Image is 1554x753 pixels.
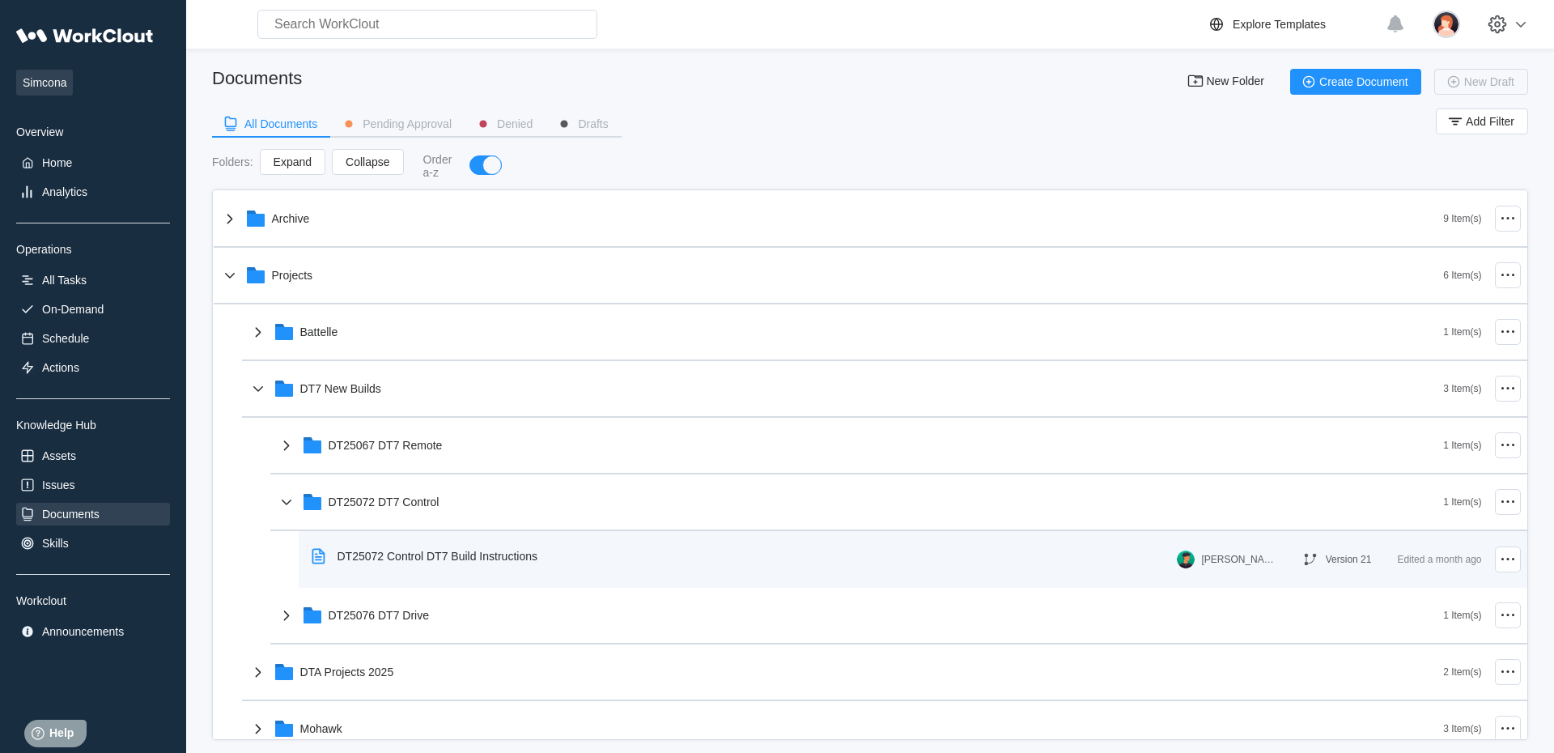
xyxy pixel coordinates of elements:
[212,68,302,89] div: Documents
[16,151,170,174] a: Home
[1207,15,1378,34] a: Explore Templates
[16,125,170,138] div: Overview
[42,361,79,374] div: Actions
[332,149,403,175] button: Collapse
[423,153,454,179] div: Order a-z
[1326,554,1372,565] div: Version 21
[329,439,443,452] div: DT25067 DT7 Remote
[300,666,394,679] div: DTA Projects 2025
[465,112,546,136] button: Denied
[16,298,170,321] a: On-Demand
[300,722,342,735] div: Mohawk
[42,508,100,521] div: Documents
[212,155,253,168] div: Folders :
[42,625,124,638] div: Announcements
[16,474,170,496] a: Issues
[329,609,430,622] div: DT25076 DT7 Drive
[300,382,381,395] div: DT7 New Builds
[1443,440,1481,451] div: 1 Item(s)
[329,496,439,508] div: DT25072 DT7 Control
[1443,326,1481,338] div: 1 Item(s)
[1464,76,1514,87] span: New Draft
[1201,554,1274,565] div: [PERSON_NAME]
[42,332,89,345] div: Schedule
[1436,108,1528,134] button: Add Filter
[257,10,597,39] input: Search WorkClout
[1443,723,1481,734] div: 3 Item(s)
[1397,550,1481,569] div: Edited a month ago
[274,156,312,168] span: Expand
[1206,75,1264,88] span: New Folder
[16,419,170,432] div: Knowledge Hub
[1443,610,1481,621] div: 1 Item(s)
[1443,383,1481,394] div: 3 Item(s)
[16,503,170,525] a: Documents
[1177,69,1277,95] button: New Folder
[16,70,73,96] span: Simcona
[212,112,330,136] button: All Documents
[16,594,170,607] div: Workclout
[16,327,170,350] a: Schedule
[244,118,317,130] div: All Documents
[16,181,170,203] a: Analytics
[42,479,74,491] div: Issues
[578,118,608,130] div: Drafts
[300,325,338,338] div: Battelle
[42,449,76,462] div: Assets
[546,112,621,136] button: Drafts
[16,243,170,256] div: Operations
[346,156,389,168] span: Collapse
[16,269,170,291] a: All Tasks
[1443,496,1481,508] div: 1 Item(s)
[1233,18,1326,31] div: Explore Templates
[42,185,87,198] div: Analytics
[1443,666,1481,678] div: 2 Item(s)
[1443,213,1481,224] div: 9 Item(s)
[16,356,170,379] a: Actions
[1319,76,1408,87] span: Create Document
[42,274,87,287] div: All Tasks
[1443,270,1481,281] div: 6 Item(s)
[363,118,452,130] div: Pending Approval
[1434,69,1528,95] button: New Draft
[272,269,313,282] div: Projects
[42,303,104,316] div: On-Demand
[330,112,465,136] button: Pending Approval
[42,156,72,169] div: Home
[16,532,170,555] a: Skills
[272,212,310,225] div: Archive
[497,118,533,130] div: Denied
[1177,551,1195,568] img: user.png
[1290,69,1421,95] button: Create Document
[338,550,537,563] div: DT25072 Control DT7 Build Instructions
[1466,116,1514,127] span: Add Filter
[260,149,325,175] button: Expand
[16,620,170,643] a: Announcements
[16,445,170,467] a: Assets
[42,537,69,550] div: Skills
[1433,11,1460,38] img: user-2.png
